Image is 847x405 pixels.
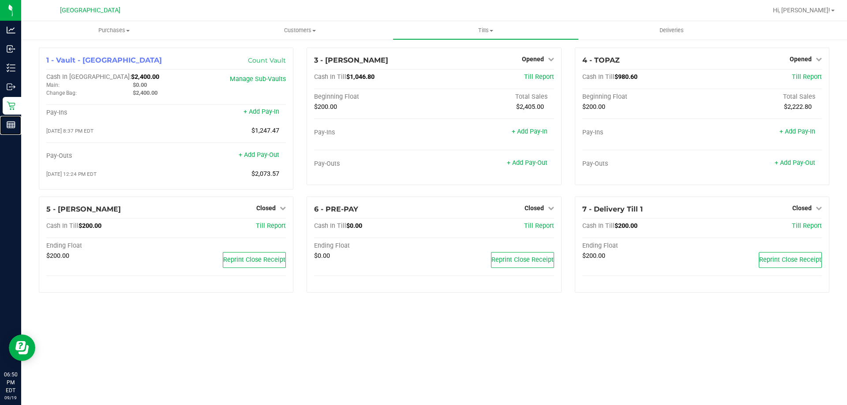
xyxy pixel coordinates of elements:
[314,73,346,81] span: Cash In Till
[512,128,547,135] a: + Add Pay-In
[251,170,279,178] span: $2,073.57
[223,252,286,268] button: Reprint Close Receipt
[582,103,605,111] span: $200.00
[314,222,346,230] span: Cash In Till
[314,103,337,111] span: $200.00
[7,26,15,34] inline-svg: Analytics
[207,21,393,40] a: Customers
[702,93,822,101] div: Total Sales
[792,204,812,212] span: Closed
[244,108,279,115] a: + Add Pay-In
[759,252,822,268] button: Reprint Close Receipt
[790,56,812,63] span: Opened
[46,128,94,134] span: [DATE] 8:37 PM EDT
[314,129,434,137] div: Pay-Ins
[491,256,554,264] span: Reprint Close Receipt
[525,204,544,212] span: Closed
[46,152,166,160] div: Pay-Outs
[46,252,69,260] span: $200.00
[582,242,702,250] div: Ending Float
[615,222,637,230] span: $200.00
[582,93,702,101] div: Beginning Float
[46,222,79,230] span: Cash In Till
[133,82,147,88] span: $0.00
[21,26,207,34] span: Purchases
[582,56,620,64] span: 4 - TOPAZ
[251,127,279,134] span: $1,247.47
[434,93,554,101] div: Total Sales
[46,205,121,213] span: 5 - [PERSON_NAME]
[230,75,286,83] a: Manage Sub-Vaults
[346,222,362,230] span: $0.00
[21,21,207,40] a: Purchases
[314,252,330,260] span: $0.00
[784,103,812,111] span: $2,222.80
[7,120,15,129] inline-svg: Reports
[7,82,15,91] inline-svg: Outbound
[46,109,166,117] div: Pay-Ins
[314,56,388,64] span: 3 - [PERSON_NAME]
[516,103,544,111] span: $2,405.00
[582,252,605,260] span: $200.00
[79,222,101,230] span: $200.00
[314,242,434,250] div: Ending Float
[4,371,17,394] p: 06:50 PM EDT
[223,256,285,264] span: Reprint Close Receipt
[792,73,822,81] a: Till Report
[133,89,157,96] span: $2,400.00
[9,334,35,361] iframe: Resource center
[582,160,702,168] div: Pay-Outs
[507,159,547,167] a: + Add Pay-Out
[648,26,696,34] span: Deliveries
[522,56,544,63] span: Opened
[582,222,615,230] span: Cash In Till
[248,56,286,64] a: Count Vault
[491,252,554,268] button: Reprint Close Receipt
[393,26,578,34] span: Tills
[346,73,375,81] span: $1,046.80
[780,128,815,135] a: + Add Pay-In
[582,73,615,81] span: Cash In Till
[759,256,821,264] span: Reprint Close Receipt
[579,21,765,40] a: Deliveries
[7,45,15,53] inline-svg: Inbound
[615,73,637,81] span: $980.60
[239,151,279,159] a: + Add Pay-Out
[46,171,97,177] span: [DATE] 12:24 PM EDT
[393,21,578,40] a: Tills
[314,205,358,213] span: 6 - PRE-PAY
[131,73,159,81] span: $2,400.00
[7,101,15,110] inline-svg: Retail
[524,222,554,230] a: Till Report
[46,73,131,81] span: Cash In [GEOGRAPHIC_DATA]:
[314,93,434,101] div: Beginning Float
[775,159,815,167] a: + Add Pay-Out
[46,82,60,88] span: Main:
[7,63,15,72] inline-svg: Inventory
[256,222,286,230] a: Till Report
[46,90,77,96] span: Change Bag:
[582,205,643,213] span: 7 - Delivery Till 1
[46,242,166,250] div: Ending Float
[773,7,830,14] span: Hi, [PERSON_NAME]!
[792,222,822,230] a: Till Report
[256,204,276,212] span: Closed
[524,73,554,81] a: Till Report
[314,160,434,168] div: Pay-Outs
[60,7,120,14] span: [GEOGRAPHIC_DATA]
[582,129,702,137] div: Pay-Ins
[4,394,17,401] p: 09/19
[46,56,162,64] span: 1 - Vault - [GEOGRAPHIC_DATA]
[207,26,392,34] span: Customers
